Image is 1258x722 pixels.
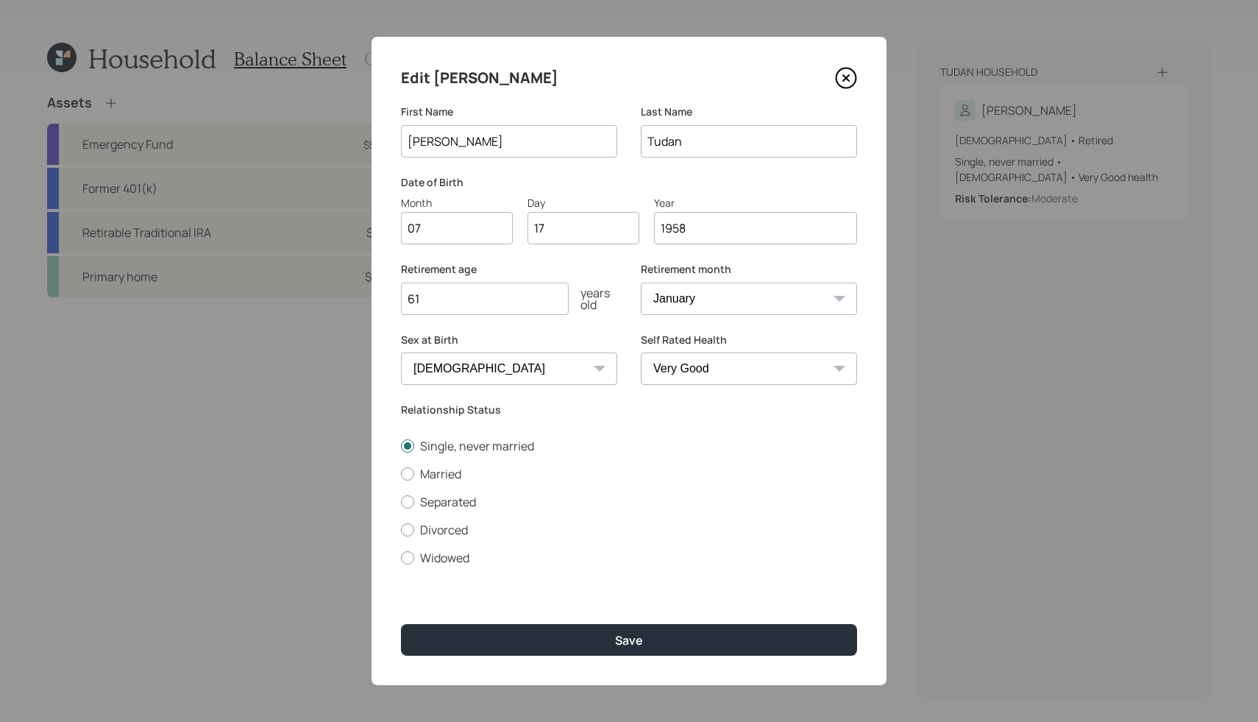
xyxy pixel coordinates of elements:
[527,212,639,244] input: Day
[401,105,617,119] label: First Name
[569,287,617,311] div: years old
[401,466,857,482] label: Married
[641,105,857,119] label: Last Name
[401,438,857,454] label: Single, never married
[401,522,857,538] label: Divorced
[401,195,513,210] div: Month
[641,262,857,277] label: Retirement month
[401,494,857,510] label: Separated
[401,212,513,244] input: Month
[401,262,617,277] label: Retirement age
[527,195,639,210] div: Day
[401,333,617,347] label: Sex at Birth
[401,66,558,90] h4: Edit [PERSON_NAME]
[654,195,857,210] div: Year
[401,403,857,417] label: Relationship Status
[641,333,857,347] label: Self Rated Health
[401,550,857,566] label: Widowed
[615,632,643,648] div: Save
[401,624,857,656] button: Save
[401,175,857,190] label: Date of Birth
[654,212,857,244] input: Year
